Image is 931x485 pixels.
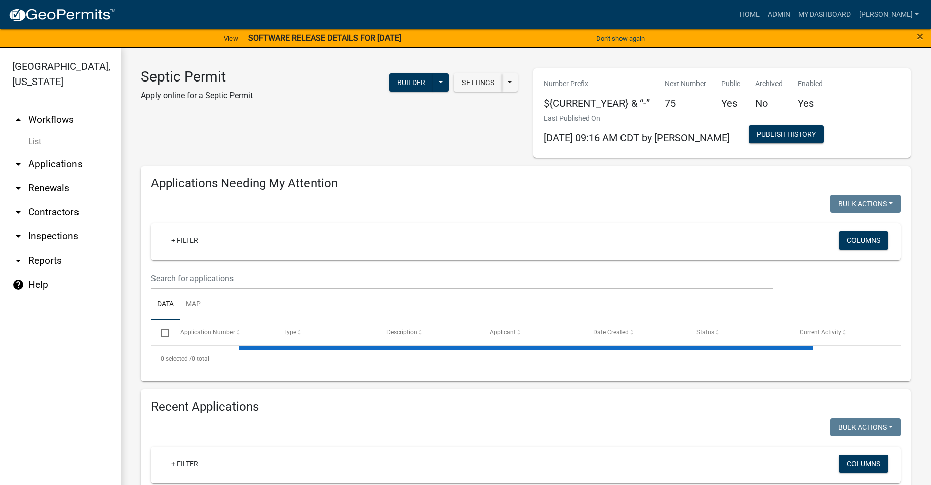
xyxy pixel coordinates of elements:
[855,5,923,24] a: [PERSON_NAME]
[583,320,686,345] datatable-header-cell: Date Created
[377,320,480,345] datatable-header-cell: Description
[170,320,273,345] datatable-header-cell: Application Number
[839,455,888,473] button: Columns
[151,320,170,345] datatable-header-cell: Select
[721,78,740,89] p: Public
[180,289,207,321] a: Map
[736,5,764,24] a: Home
[180,329,235,336] span: Application Number
[151,268,773,289] input: Search for applications
[480,320,583,345] datatable-header-cell: Applicant
[163,231,206,250] a: + Filter
[544,78,650,89] p: Number Prefix
[830,418,901,436] button: Bulk Actions
[917,30,923,42] button: Close
[12,158,24,170] i: arrow_drop_down
[12,255,24,267] i: arrow_drop_down
[593,329,629,336] span: Date Created
[544,97,650,109] h5: ${CURRENT_YEAR} & “-”
[839,231,888,250] button: Columns
[830,195,901,213] button: Bulk Actions
[490,329,516,336] span: Applicant
[790,320,893,345] datatable-header-cell: Current Activity
[386,329,417,336] span: Description
[151,346,901,371] div: 0 total
[696,329,714,336] span: Status
[141,90,253,102] p: Apply online for a Septic Permit
[248,33,401,43] strong: SOFTWARE RELEASE DETAILS FOR [DATE]
[794,5,855,24] a: My Dashboard
[12,206,24,218] i: arrow_drop_down
[220,30,242,47] a: View
[12,230,24,242] i: arrow_drop_down
[151,399,901,414] h4: Recent Applications
[544,113,730,124] p: Last Published On
[12,114,24,126] i: arrow_drop_up
[141,68,253,86] h3: Septic Permit
[755,78,783,89] p: Archived
[151,176,901,191] h4: Applications Needing My Attention
[151,289,180,321] a: Data
[721,97,740,109] h5: Yes
[161,355,192,362] span: 0 selected /
[665,78,706,89] p: Next Number
[665,97,706,109] h5: 75
[798,97,823,109] h5: Yes
[283,329,296,336] span: Type
[592,30,649,47] button: Don't show again
[454,73,502,92] button: Settings
[163,455,206,473] a: + Filter
[798,78,823,89] p: Enabled
[687,320,790,345] datatable-header-cell: Status
[749,131,824,139] wm-modal-confirm: Workflow Publish History
[764,5,794,24] a: Admin
[917,29,923,43] span: ×
[544,132,730,144] span: [DATE] 09:16 AM CDT by [PERSON_NAME]
[800,329,841,336] span: Current Activity
[12,182,24,194] i: arrow_drop_down
[755,97,783,109] h5: No
[274,320,377,345] datatable-header-cell: Type
[749,125,824,143] button: Publish History
[12,279,24,291] i: help
[389,73,433,92] button: Builder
